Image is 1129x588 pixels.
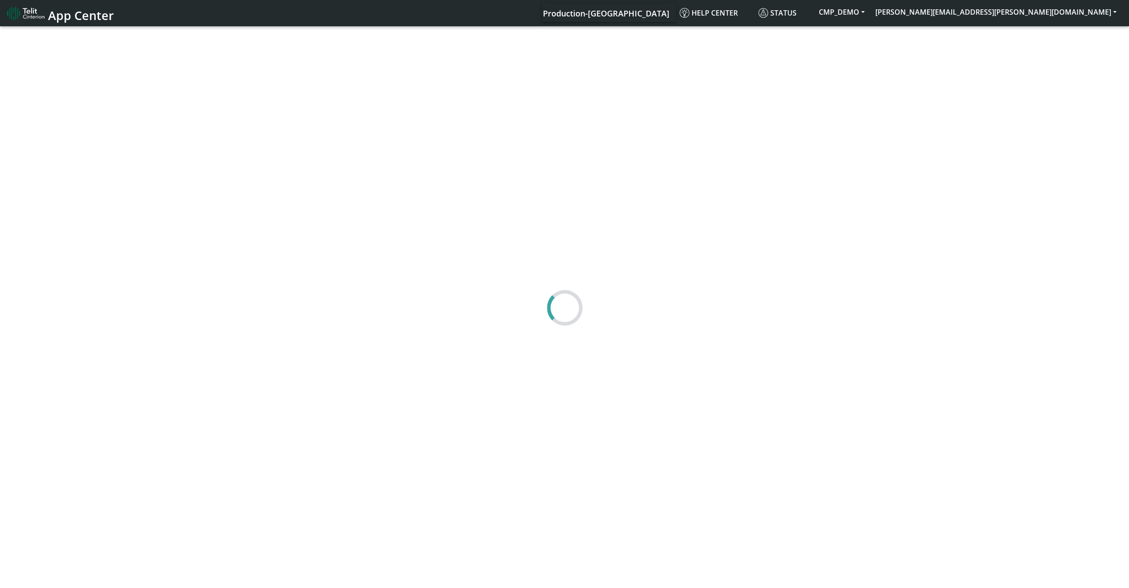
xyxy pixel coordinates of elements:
[758,8,797,18] span: Status
[48,7,114,24] span: App Center
[755,4,813,22] a: Status
[542,4,669,22] a: Your current platform instance
[813,4,870,20] button: CMP_DEMO
[758,8,768,18] img: status.svg
[7,6,45,20] img: logo-telit-cinterion-gw-new.png
[7,4,113,23] a: App Center
[543,8,669,19] span: Production-[GEOGRAPHIC_DATA]
[680,8,689,18] img: knowledge.svg
[676,4,755,22] a: Help center
[680,8,738,18] span: Help center
[870,4,1122,20] button: [PERSON_NAME][EMAIL_ADDRESS][PERSON_NAME][DOMAIN_NAME]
